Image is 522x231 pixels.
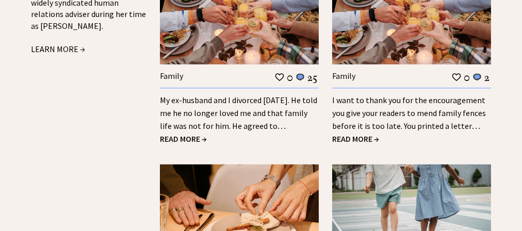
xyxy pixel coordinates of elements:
a: READ MORE → [160,134,207,144]
a: My ex-husband and I divorced [DATE]. He told me he no longer loved me and that family life was no... [160,95,317,144]
img: heart_outline%201.png [274,72,285,82]
img: message_round%201.png [472,73,482,82]
img: message_round%201.png [295,73,305,82]
a: READ MORE → [332,134,379,144]
td: 0 [463,71,470,84]
td: 25 [307,71,318,84]
td: 0 [286,71,293,84]
img: heart_outline%201.png [451,72,462,82]
a: I want to thank you for the encouragement you give your readers to mend family fences before it i... [332,95,486,144]
a: Family [332,71,355,81]
a: LEARN MORE → [31,44,85,54]
td: 2 [484,71,490,84]
a: Family [160,71,183,81]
